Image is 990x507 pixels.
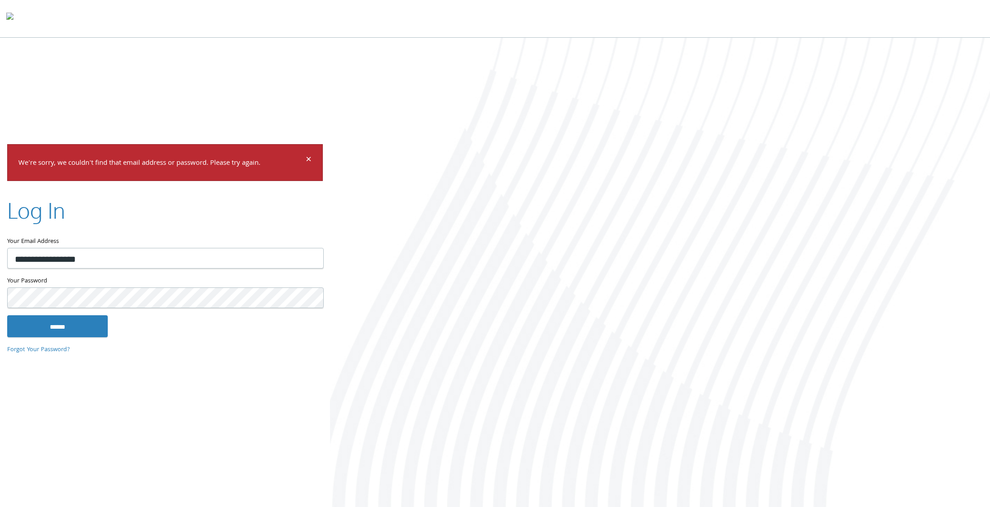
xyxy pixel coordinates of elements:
label: Your Password [7,276,323,287]
img: todyl-logo-dark.svg [6,9,13,27]
h2: Log In [7,195,65,225]
button: Dismiss alert [306,155,312,166]
p: We're sorry, we couldn't find that email address or password. Please try again. [18,157,304,170]
span: × [306,152,312,169]
a: Forgot Your Password? [7,345,70,355]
